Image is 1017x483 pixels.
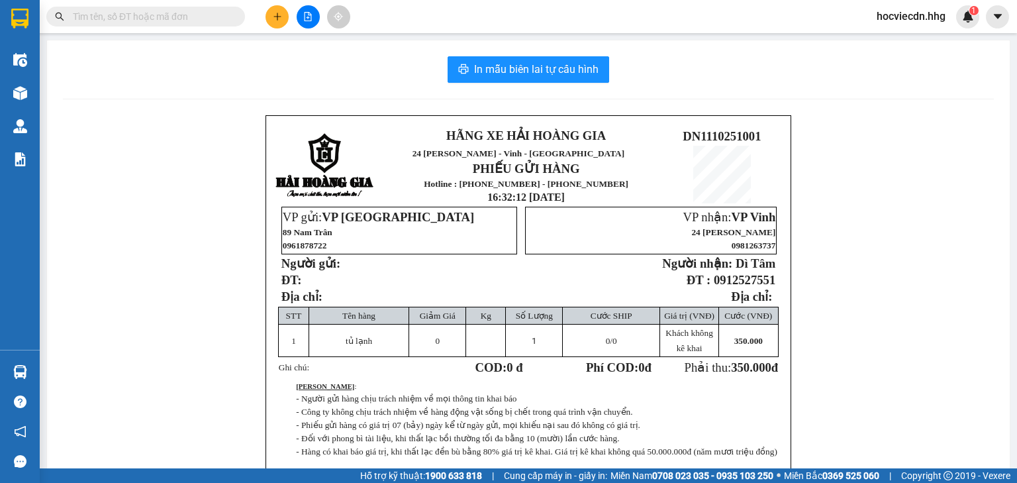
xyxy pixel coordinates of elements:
[296,394,516,403] span: - Người gửi hàng chịu trách nhiệm về mọi thông tin khai báo
[45,13,128,42] strong: HÃNG XE HẢI HOÀNG GIA
[296,433,619,443] span: - Đối với phong bì tài liệu, khi thất lạc bồi thường tối đa bằng 10 (mười) lần cước hàng.
[420,311,456,321] span: Giảm Giá
[962,11,974,23] img: icon-new-feature
[532,336,536,346] span: 1
[944,471,953,480] span: copyright
[777,473,781,478] span: ⚪️
[986,5,1009,28] button: caret-down
[7,55,32,121] img: logo
[665,328,712,353] span: Khách không kê khai
[286,311,302,321] span: STT
[971,6,976,15] span: 1
[283,241,327,250] span: 0961878722
[458,64,469,76] span: printer
[342,311,375,321] span: Tên hàng
[731,210,775,224] span: VP Vinh
[969,6,979,15] sup: 1
[586,360,652,374] strong: Phí COD: đ
[734,336,763,346] span: 350.000
[296,383,354,390] strong: [PERSON_NAME]
[327,5,350,28] button: aim
[73,9,229,24] input: Tìm tên, số ĐT hoặc mã đơn
[516,311,553,321] span: Số Lượng
[736,256,775,270] span: Dì Tâm
[273,12,282,21] span: plus
[281,273,302,287] strong: ĐT:
[412,148,625,158] span: 24 [PERSON_NAME] - Vinh - [GEOGRAPHIC_DATA]
[14,425,26,438] span: notification
[448,56,609,83] button: printerIn mẫu biên lai tự cấu hình
[291,336,296,346] span: 1
[475,360,523,374] strong: COD:
[771,360,778,374] span: đ
[889,468,891,483] span: |
[296,420,640,430] span: - Phiếu gửi hàng có giá trị 07 (bảy) ngày kể từ ngày gửi, mọi khiếu nại sau đó không có giá trị.
[652,470,773,481] strong: 0708 023 035 - 0935 103 250
[687,273,710,287] strong: ĐT :
[424,179,628,189] strong: Hotline : [PHONE_NUMBER] - [PHONE_NUMBER]
[473,162,580,176] strong: PHIẾU GỬI HÀNG
[54,97,121,125] strong: PHIẾU GỬI HÀNG
[731,290,772,303] strong: Địa chỉ:
[334,12,343,21] span: aim
[731,360,771,374] span: 350.000
[13,53,27,67] img: warehouse-icon
[283,210,474,224] span: VP gửi:
[13,86,27,100] img: warehouse-icon
[683,210,775,224] span: VP nhận:
[784,468,879,483] span: Miền Bắc
[296,447,777,456] span: - Hàng có khai báo giá trị, khi thất lạc đền bù bằng 80% giá trị kê khai. Giá trị kê khai không q...
[492,468,494,483] span: |
[662,256,732,270] strong: Người nhận:
[275,133,375,199] img: logo
[714,273,775,287] span: 0912527551
[297,5,320,28] button: file-add
[822,470,879,481] strong: 0369 525 060
[13,152,27,166] img: solution-icon
[481,311,491,321] span: Kg
[606,336,610,346] span: 0
[14,455,26,468] span: message
[610,468,773,483] span: Miền Nam
[281,290,322,303] span: Địa chỉ:
[360,468,482,483] span: Hỗ trợ kỹ thuật:
[664,311,714,321] span: Giá trị (VNĐ)
[446,129,606,142] strong: HÃNG XE HẢI HOÀNG GIA
[14,396,26,408] span: question-circle
[724,311,772,321] span: Cước (VNĐ)
[436,336,440,346] span: 0
[55,12,64,21] span: search
[685,360,779,374] span: Phải thu:
[691,227,775,237] span: 24 [PERSON_NAME]
[507,360,522,374] span: 0 đ
[487,191,565,203] span: 16:32:12 [DATE]
[683,129,761,143] span: DN1110251001
[281,256,340,270] strong: Người gửi:
[296,407,632,417] span: - Công ty không chịu trách nhiệm về hàng động vật sống bị chết trong quá trình vận chuyển.
[35,44,132,79] span: 24 [PERSON_NAME] - Vinh - [GEOGRAPHIC_DATA]
[13,119,27,133] img: warehouse-icon
[322,210,474,224] span: VP [GEOGRAPHIC_DATA]
[992,11,1004,23] span: caret-down
[279,362,309,372] span: Ghi chú:
[283,227,332,237] span: 89 Nam Trân
[11,9,28,28] img: logo-vxr
[504,468,607,483] span: Cung cấp máy in - giấy in:
[638,360,644,374] span: 0
[606,336,617,346] span: /0
[866,8,956,25] span: hocviecdn.hhg
[474,61,599,78] span: In mẫu biên lai tự cấu hình
[732,241,776,250] span: 0981263737
[266,5,289,28] button: plus
[425,470,482,481] strong: 1900 633 818
[346,336,372,346] span: tủ lạnh
[296,383,356,390] span: :
[591,311,632,321] span: Cước SHIP
[13,365,27,379] img: warehouse-icon
[303,12,313,21] span: file-add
